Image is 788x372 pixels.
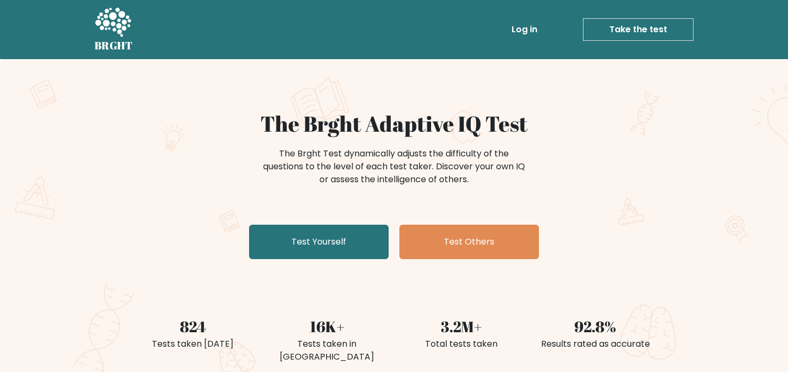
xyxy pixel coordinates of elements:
a: Test Others [399,225,539,259]
div: 3.2M+ [400,315,522,338]
a: BRGHT [94,4,133,55]
div: 92.8% [535,315,656,338]
div: Total tests taken [400,338,522,350]
div: 16K+ [266,315,388,338]
div: Tests taken [DATE] [132,338,253,350]
a: Test Yourself [249,225,389,259]
h5: BRGHT [94,39,133,52]
div: The Brght Test dynamically adjusts the difficulty of the questions to the level of each test take... [260,147,528,186]
a: Take the test [583,18,694,41]
div: 824 [132,315,253,338]
div: Results rated as accurate [535,338,656,350]
a: Log in [507,19,542,40]
h1: The Brght Adaptive IQ Test [132,111,656,137]
div: Tests taken in [GEOGRAPHIC_DATA] [266,338,388,363]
